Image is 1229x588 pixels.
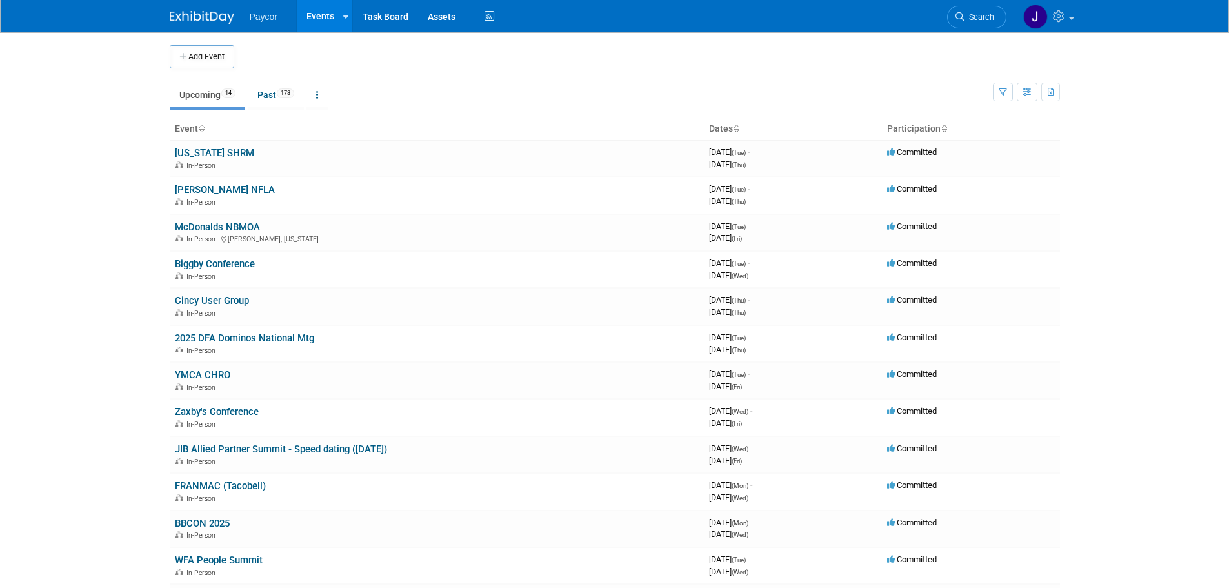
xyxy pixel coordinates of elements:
span: [DATE] [709,307,746,317]
span: [DATE] [709,270,748,280]
span: [DATE] [709,233,742,243]
span: (Tue) [732,223,746,230]
a: Biggby Conference [175,258,255,270]
span: (Wed) [732,445,748,452]
span: Committed [887,518,937,527]
span: (Thu) [732,161,746,168]
span: (Fri) [732,383,742,390]
span: [DATE] [709,443,752,453]
a: Sort by Start Date [733,123,739,134]
span: (Wed) [732,408,748,415]
a: [US_STATE] SHRM [175,147,254,159]
span: In-Person [186,383,219,392]
span: Committed [887,147,937,157]
span: (Fri) [732,235,742,242]
th: Dates [704,118,882,140]
span: Committed [887,221,937,231]
span: (Wed) [732,569,748,576]
span: In-Person [186,569,219,577]
span: - [750,443,752,453]
span: [DATE] [709,147,750,157]
span: In-Person [186,235,219,243]
a: Zaxby's Conference [175,406,259,418]
span: - [750,480,752,490]
img: In-Person Event [175,420,183,427]
img: In-Person Event [175,309,183,316]
span: (Tue) [732,260,746,267]
span: Committed [887,369,937,379]
span: In-Person [186,347,219,355]
span: - [750,518,752,527]
span: (Tue) [732,334,746,341]
img: In-Person Event [175,235,183,241]
a: [PERSON_NAME] NFLA [175,184,275,196]
span: (Wed) [732,494,748,502]
span: - [748,184,750,194]
a: Search [947,6,1006,28]
span: [DATE] [709,159,746,169]
span: (Tue) [732,371,746,378]
a: Past178 [248,83,304,107]
span: In-Person [186,531,219,540]
span: (Fri) [732,420,742,427]
span: [DATE] [709,418,742,428]
span: - [750,406,752,416]
img: In-Person Event [175,347,183,353]
span: [DATE] [709,456,742,465]
span: - [748,147,750,157]
span: (Tue) [732,556,746,563]
span: 178 [277,88,294,98]
span: (Thu) [732,309,746,316]
span: (Tue) [732,149,746,156]
span: [DATE] [709,554,750,564]
img: In-Person Event [175,198,183,205]
img: In-Person Event [175,531,183,538]
span: In-Person [186,458,219,466]
span: (Fri) [732,458,742,465]
button: Add Event [170,45,234,68]
span: In-Person [186,161,219,170]
img: In-Person Event [175,569,183,575]
a: Sort by Event Name [198,123,205,134]
span: [DATE] [709,184,750,194]
img: ExhibitDay [170,11,234,24]
th: Participation [882,118,1060,140]
a: Cincy User Group [175,295,249,307]
span: Committed [887,184,937,194]
span: (Thu) [732,297,746,304]
span: [DATE] [709,381,742,391]
img: In-Person Event [175,272,183,279]
a: BBCON 2025 [175,518,230,529]
img: In-Person Event [175,383,183,390]
span: (Mon) [732,520,748,527]
img: In-Person Event [175,494,183,501]
th: Event [170,118,704,140]
a: FRANMAC (Tacobell) [175,480,266,492]
span: Committed [887,258,937,268]
span: [DATE] [709,345,746,354]
span: [DATE] [709,332,750,342]
span: Committed [887,332,937,342]
span: In-Person [186,494,219,503]
span: [DATE] [709,492,748,502]
span: Paycor [250,12,278,22]
span: [DATE] [709,369,750,379]
span: (Tue) [732,186,746,193]
span: Committed [887,480,937,490]
span: - [748,258,750,268]
span: [DATE] [709,529,748,539]
span: Search [964,12,994,22]
span: [DATE] [709,567,748,576]
span: [DATE] [709,480,752,490]
a: Sort by Participation Type [941,123,947,134]
span: [DATE] [709,518,752,527]
span: - [748,221,750,231]
span: 14 [221,88,235,98]
span: (Wed) [732,272,748,279]
span: Committed [887,554,937,564]
span: (Thu) [732,347,746,354]
span: [DATE] [709,258,750,268]
a: McDonalds NBMOA [175,221,260,233]
span: - [748,332,750,342]
div: [PERSON_NAME], [US_STATE] [175,233,699,243]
